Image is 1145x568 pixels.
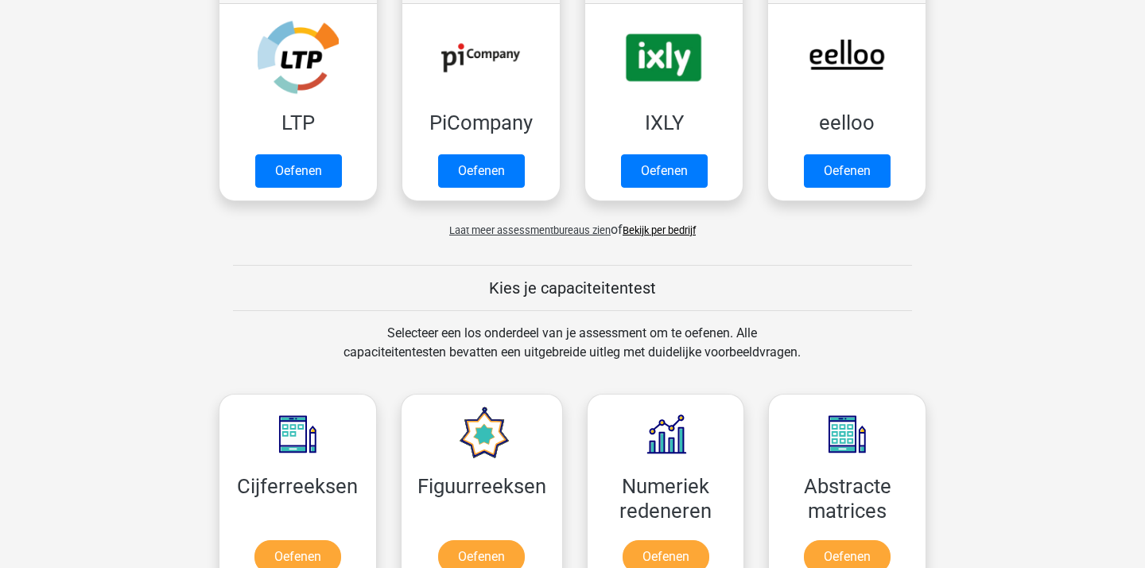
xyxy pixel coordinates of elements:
[255,154,342,188] a: Oefenen
[207,208,938,239] div: of
[804,154,891,188] a: Oefenen
[328,324,816,381] div: Selecteer een los onderdeel van je assessment om te oefenen. Alle capaciteitentesten bevatten een...
[449,224,611,236] span: Laat meer assessmentbureaus zien
[621,154,708,188] a: Oefenen
[623,224,696,236] a: Bekijk per bedrijf
[233,278,912,298] h5: Kies je capaciteitentest
[438,154,525,188] a: Oefenen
